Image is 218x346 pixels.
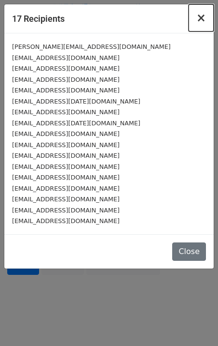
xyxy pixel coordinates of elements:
h5: 17 Recipients [12,12,65,25]
small: [EMAIL_ADDRESS][DOMAIN_NAME] [12,65,120,72]
small: [EMAIL_ADDRESS][DOMAIN_NAME] [12,196,120,203]
div: チャットウィジェット [170,300,218,346]
small: [EMAIL_ADDRESS][DOMAIN_NAME] [12,141,120,149]
button: Close [172,242,206,261]
small: [EMAIL_ADDRESS][DOMAIN_NAME] [12,207,120,214]
small: [EMAIL_ADDRESS][DOMAIN_NAME] [12,174,120,181]
small: [PERSON_NAME][EMAIL_ADDRESS][DOMAIN_NAME] [12,43,171,50]
small: [EMAIL_ADDRESS][DATE][DOMAIN_NAME] [12,98,140,105]
small: [EMAIL_ADDRESS][DOMAIN_NAME] [12,130,120,137]
small: [EMAIL_ADDRESS][DOMAIN_NAME] [12,217,120,225]
small: [EMAIL_ADDRESS][DOMAIN_NAME] [12,108,120,116]
span: × [196,11,206,25]
small: [EMAIL_ADDRESS][DOMAIN_NAME] [12,87,120,94]
small: [EMAIL_ADDRESS][DOMAIN_NAME] [12,185,120,192]
small: [EMAIL_ADDRESS][DOMAIN_NAME] [12,163,120,170]
small: [EMAIL_ADDRESS][DOMAIN_NAME] [12,76,120,83]
small: [EMAIL_ADDRESS][DOMAIN_NAME] [12,54,120,61]
iframe: Chat Widget [170,300,218,346]
small: [EMAIL_ADDRESS][DATE][DOMAIN_NAME] [12,120,140,127]
button: Close [189,4,214,31]
small: [EMAIL_ADDRESS][DOMAIN_NAME] [12,152,120,159]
